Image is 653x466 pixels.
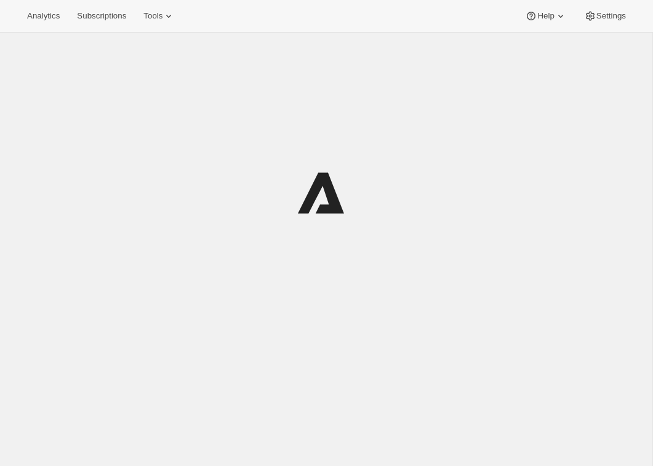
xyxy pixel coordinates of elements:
[518,7,574,25] button: Help
[577,7,633,25] button: Settings
[77,11,126,21] span: Subscriptions
[70,7,134,25] button: Subscriptions
[143,11,162,21] span: Tools
[20,7,67,25] button: Analytics
[537,11,554,21] span: Help
[136,7,182,25] button: Tools
[27,11,60,21] span: Analytics
[596,11,626,21] span: Settings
